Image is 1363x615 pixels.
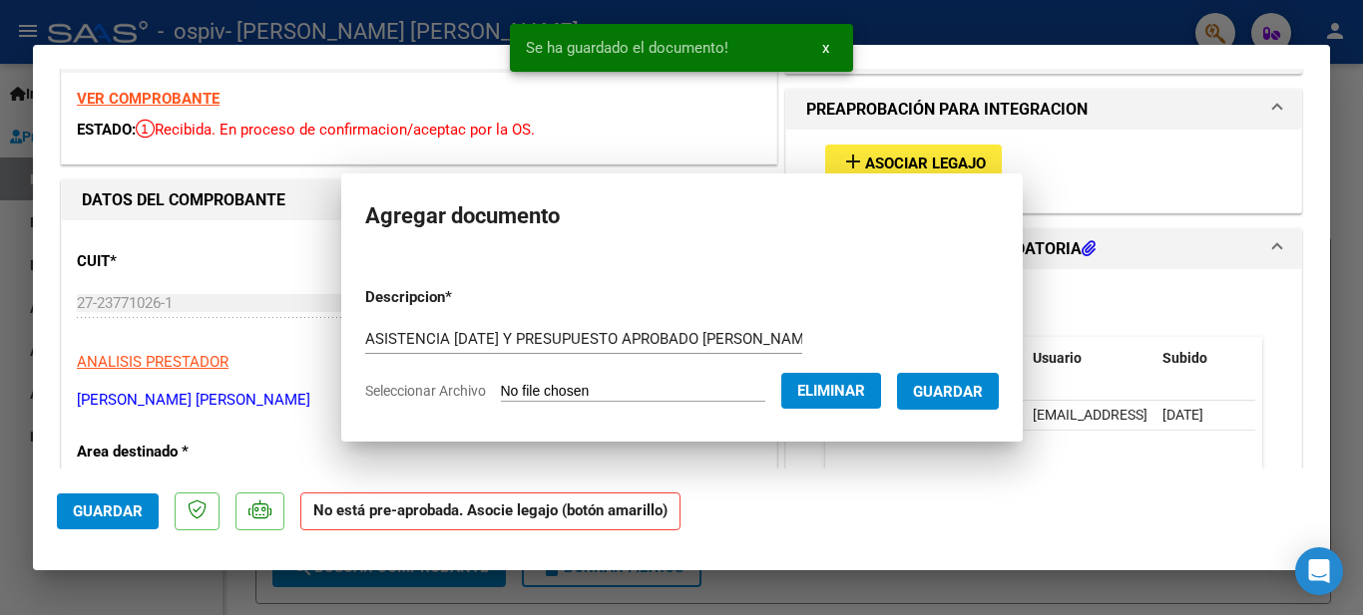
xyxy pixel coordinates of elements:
a: VER COMPROBANTE [77,90,220,108]
datatable-header-cell: Acción [1254,337,1354,380]
datatable-header-cell: Usuario [1025,337,1154,380]
p: CUIT [77,250,282,273]
span: x [822,39,829,57]
p: Descripcion [365,286,556,309]
h2: Agregar documento [365,197,999,235]
button: Guardar [57,493,159,529]
span: Guardar [913,383,983,401]
span: Asociar Legajo [865,154,986,172]
button: Guardar [897,373,999,410]
h1: PREAPROBACIÓN PARA INTEGRACION [806,98,1088,122]
span: [DATE] [1162,407,1203,423]
span: Eliminar [797,382,865,400]
div: Open Intercom Messenger [1295,547,1343,595]
p: [PERSON_NAME] [PERSON_NAME] [77,389,761,412]
span: Se ha guardado el documento! [526,38,728,58]
mat-expansion-panel-header: PREAPROBACIÓN PARA INTEGRACION [786,90,1301,130]
strong: No está pre-aprobada. Asocie legajo (botón amarillo) [300,492,681,531]
strong: DATOS DEL COMPROBANTE [82,190,285,209]
span: Seleccionar Archivo [365,383,486,399]
div: PREAPROBACIÓN PARA INTEGRACION [786,130,1301,212]
span: Usuario [1033,350,1082,366]
p: Area destinado * [77,441,282,463]
span: ESTADO: [77,121,136,139]
span: Recibida. En proceso de confirmacion/aceptac por la OS. [136,121,535,139]
mat-icon: add [841,150,865,173]
button: Eliminar [781,373,881,409]
span: ANALISIS PRESTADOR [77,353,228,371]
button: Asociar Legajo [825,145,1002,181]
datatable-header-cell: Subido [1154,337,1254,380]
span: Subido [1162,350,1207,366]
span: Guardar [73,502,143,520]
mat-expansion-panel-header: DOCUMENTACIÓN RESPALDATORIA [786,229,1301,269]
